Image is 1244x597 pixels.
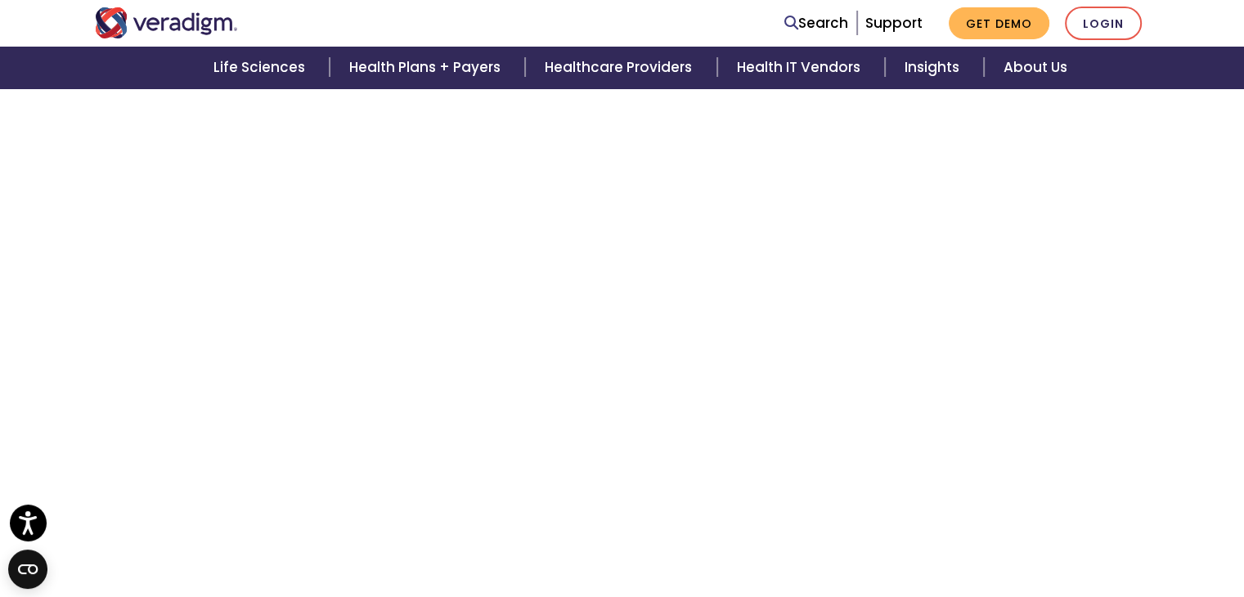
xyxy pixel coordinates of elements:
a: Health Plans + Payers [330,47,525,88]
img: Veradigm logo [95,7,238,38]
a: Insights [885,47,984,88]
a: Life Sciences [194,47,330,88]
a: Support [865,13,923,33]
a: Login [1065,7,1142,40]
a: Health IT Vendors [717,47,885,88]
a: Healthcare Providers [525,47,716,88]
a: Get Demo [949,7,1049,39]
a: About Us [984,47,1087,88]
a: Search [784,12,848,34]
button: Open CMP widget [8,550,47,589]
iframe: Drift Chat Widget [918,515,1224,577]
